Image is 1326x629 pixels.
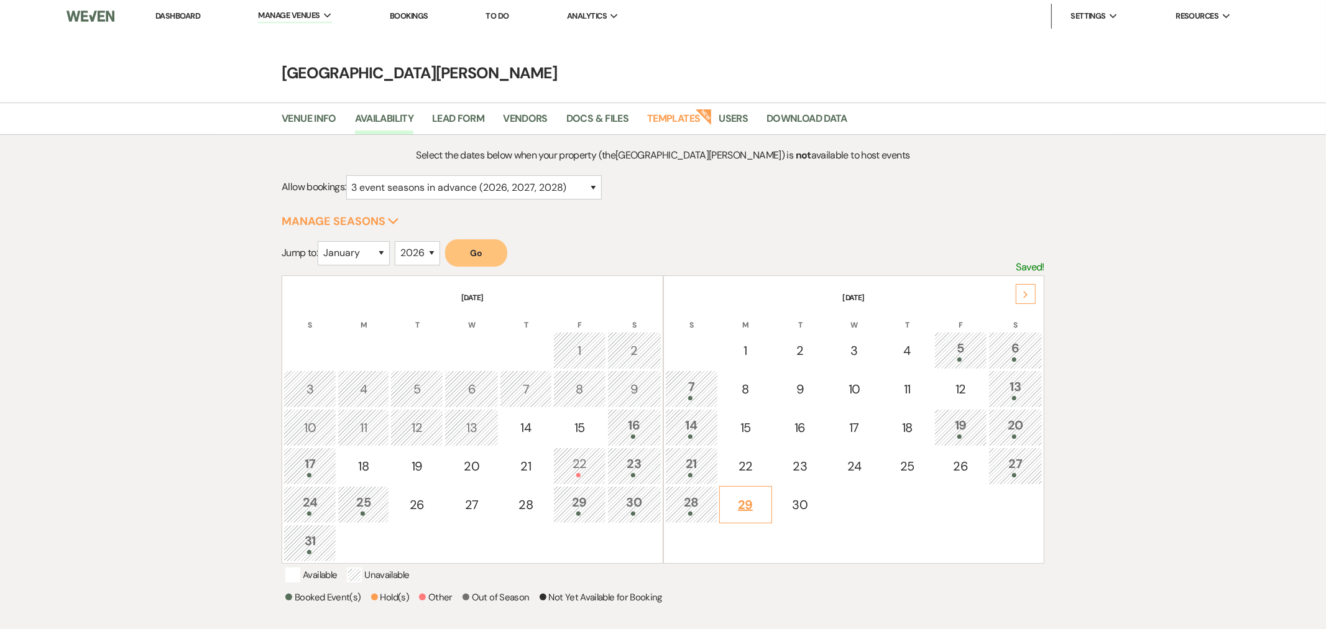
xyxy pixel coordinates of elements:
[560,454,599,477] div: 22
[614,380,655,398] div: 9
[282,181,346,194] span: Allow bookings:
[726,380,765,398] div: 8
[432,111,484,134] a: Lead Form
[1176,10,1218,22] span: Resources
[941,457,980,475] div: 26
[1016,259,1044,275] p: Saved!
[553,305,606,331] th: F
[941,416,980,439] div: 19
[882,305,933,331] th: T
[282,216,399,227] button: Manage Seasons
[283,277,661,303] th: [DATE]
[290,418,329,437] div: 10
[507,380,545,398] div: 7
[888,418,926,437] div: 18
[566,111,628,134] a: Docs & Files
[390,11,428,21] a: Bookings
[371,590,410,605] p: Hold(s)
[285,590,361,605] p: Booked Event(s)
[540,590,662,605] p: Not Yet Available for Booking
[829,305,880,331] th: W
[560,493,599,516] div: 29
[282,111,336,134] a: Venue Info
[567,10,607,22] span: Analytics
[290,531,329,554] div: 31
[934,305,987,331] th: F
[390,305,443,331] th: T
[290,493,329,516] div: 24
[338,305,389,331] th: M
[888,457,926,475] div: 25
[995,454,1036,477] div: 27
[355,111,413,134] a: Availability
[560,418,599,437] div: 15
[344,493,382,516] div: 25
[614,493,655,516] div: 30
[258,9,320,22] span: Manage Venues
[377,147,949,163] p: Select the dates below when your property (the [GEOGRAPHIC_DATA][PERSON_NAME] ) is available to h...
[216,62,1111,84] h4: [GEOGRAPHIC_DATA][PERSON_NAME]
[614,454,655,477] div: 23
[451,380,492,398] div: 6
[719,111,748,134] a: Users
[344,418,382,437] div: 11
[285,567,337,582] p: Available
[607,305,661,331] th: S
[647,111,700,134] a: Templates
[397,380,436,398] div: 5
[726,341,765,360] div: 1
[773,305,827,331] th: T
[445,239,507,267] button: Go
[451,457,492,475] div: 20
[767,111,847,134] a: Download Data
[672,416,711,439] div: 14
[780,380,821,398] div: 9
[672,454,711,477] div: 21
[726,418,765,437] div: 15
[780,341,821,360] div: 2
[836,418,873,437] div: 17
[836,457,873,475] div: 24
[463,590,530,605] p: Out of Season
[665,277,1043,303] th: [DATE]
[988,305,1043,331] th: S
[451,495,492,514] div: 27
[614,341,655,360] div: 2
[344,457,382,475] div: 18
[500,305,551,331] th: T
[344,380,382,398] div: 4
[397,457,436,475] div: 19
[836,341,873,360] div: 3
[155,11,200,21] a: Dashboard
[347,567,409,582] p: Unavailable
[836,380,873,398] div: 10
[451,418,492,437] div: 13
[507,495,545,514] div: 28
[941,380,980,398] div: 12
[888,380,926,398] div: 11
[696,108,713,125] strong: New
[726,495,765,514] div: 29
[397,495,436,514] div: 26
[503,111,548,134] a: Vendors
[995,377,1036,400] div: 13
[507,457,545,475] div: 21
[796,149,811,162] strong: not
[290,380,329,398] div: 3
[67,3,114,29] img: Weven Logo
[995,339,1036,362] div: 6
[283,305,336,331] th: S
[419,590,453,605] p: Other
[726,457,765,475] div: 22
[614,416,655,439] div: 16
[290,454,329,477] div: 17
[995,416,1036,439] div: 20
[560,380,599,398] div: 8
[941,339,980,362] div: 5
[1070,10,1106,22] span: Settings
[719,305,772,331] th: M
[444,305,499,331] th: W
[560,341,599,360] div: 1
[672,493,711,516] div: 28
[282,246,318,259] span: Jump to:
